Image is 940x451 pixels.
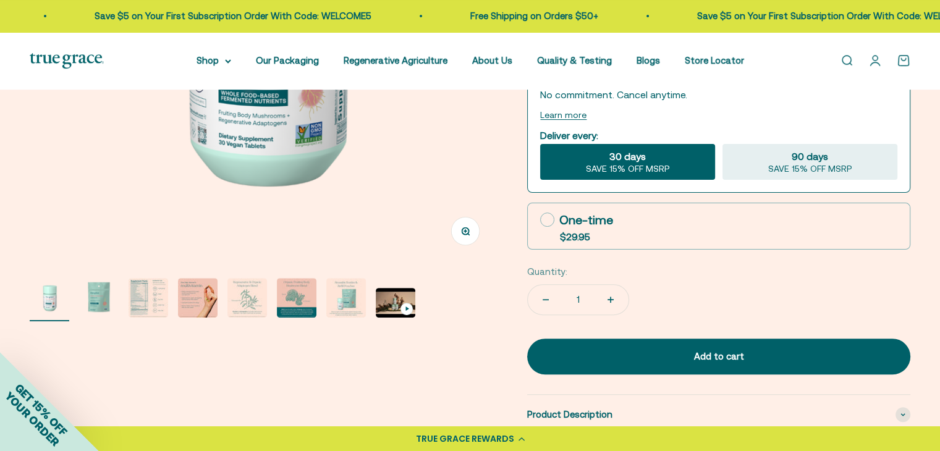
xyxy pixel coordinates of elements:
img: Holy Basil and Ashwagandha are Ayurvedic herbs known as "adaptogens." They support overall health... [227,278,267,318]
button: Add to cart [527,339,910,374]
summary: Product Description [527,395,910,434]
img: We select ingredients that play a concrete role in true health, and we include them at effective ... [79,278,119,318]
span: GET 15% OFF [12,381,70,438]
img: We select ingredients that play a concrete role in true health, and we include them at effective ... [30,278,69,318]
button: Go to item 5 [227,278,267,321]
p: Save $5 on Your First Subscription Order With Code: WELCOME5 [72,9,349,23]
a: Regenerative Agriculture [344,55,447,65]
a: Store Locator [685,55,744,65]
a: Blogs [637,55,660,65]
img: When you opt for our refill pouches instead of buying a whole new bottle every time you buy suppl... [326,278,366,318]
label: Quantity: [527,264,567,279]
button: Go to item 3 [129,278,168,321]
span: Product Description [527,407,612,422]
a: Our Packaging [256,55,319,65]
button: Go to item 4 [178,278,218,321]
summary: Shop [197,53,231,68]
span: YOUR ORDER [2,389,62,449]
button: Go to item 7 [326,278,366,321]
button: Go to item 6 [277,278,316,321]
a: Free Shipping on Orders $50+ [447,11,575,21]
a: About Us [472,55,512,65]
img: Reighi supports healthy aging.* Cordyceps support endurance.* Our extracts come exclusively from ... [277,278,316,318]
div: Add to cart [552,349,886,364]
img: - 1200IU of Vitamin D3 from Lichen and 60 mcg of Vitamin K2 from Mena-Q7 - Regenerative & organic... [178,278,218,318]
button: Go to item 2 [79,278,119,321]
button: Go to item 8 [376,288,415,321]
img: We select ingredients that play a concrete role in true health, and we include them at effective ... [129,278,168,318]
button: Increase quantity [593,285,629,314]
button: Go to item 1 [30,278,69,321]
a: Quality & Testing [537,55,612,65]
button: Decrease quantity [528,285,564,314]
div: TRUE GRACE REWARDS [416,432,514,445]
